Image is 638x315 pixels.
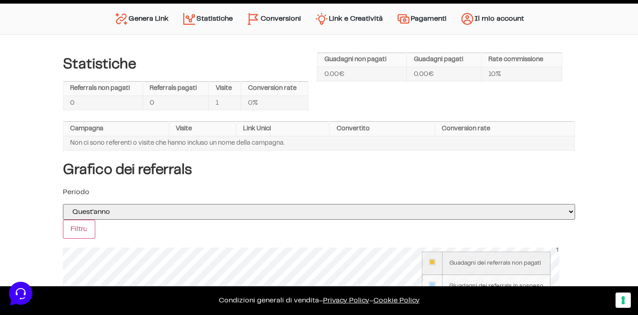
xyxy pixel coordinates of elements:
p: Aiuto [138,245,151,253]
img: stats.svg [182,12,196,26]
td: Giuadagni dei referrals in sospeso [443,275,550,298]
img: dark [14,50,32,68]
td: 0.00€ [317,67,407,81]
h4: Grafico dei referrals [63,162,575,178]
td: 0% [241,96,308,110]
img: conversion-2.svg [246,12,261,26]
button: Messaggi [62,232,118,253]
img: generate-link.svg [114,12,128,26]
h2: Ciao da Marketers 👋 [7,7,151,22]
p: Periodo [63,187,575,198]
iframe: Customerly Messenger Launcher [7,280,34,307]
input: Cerca un articolo... [20,131,147,140]
th: Referrals pagati [143,82,209,96]
nav: Menu principale [107,4,531,34]
td: 0 [143,96,209,110]
button: Aiuto [117,232,173,253]
td: 10% [481,67,562,81]
a: Genera Link [107,8,175,30]
p: Home [27,245,42,253]
a: Link e Creatività [308,8,390,30]
th: Conversion rate [435,122,575,136]
th: Visite [208,82,241,96]
img: payments.svg [396,12,411,26]
img: creativity.svg [315,12,329,26]
button: Le tue preferenze relative al consenso per le tecnologie di tracciamento [616,293,631,308]
th: Campagna [63,122,169,136]
a: Condizioni generali di vendita [219,297,319,304]
th: Link Unici [236,122,329,136]
a: Privacy Policy [323,297,369,304]
h4: Statistiche [63,56,309,72]
td: 0.00€ [407,67,481,81]
td: Non ci sono referenti o visite che hanno incluso un nome della campagna. [63,136,575,151]
th: Visite [169,122,236,136]
button: Home [7,232,62,253]
a: Statistiche [175,8,239,30]
img: account.svg [460,12,474,26]
th: Guadagni non pagati [317,53,407,67]
input: Filtro [63,220,95,239]
a: Apri Centro Assistenza [96,111,165,119]
th: Rate commissione [481,53,562,67]
span: Le tue conversazioni [14,36,76,43]
p: Messaggi [78,245,102,253]
span: Inizia una conversazione [58,81,133,88]
div: 1 [556,245,559,254]
span: Cookie Policy [373,297,420,304]
img: dark [43,50,61,68]
td: Guadagni dei referrals non pagati [443,252,550,275]
th: Referrals non pagati [63,82,143,96]
td: 0 [63,96,143,110]
a: Il mio account [453,8,531,30]
img: dark [29,50,47,68]
td: 1 [208,96,241,110]
th: Conversion rate [241,82,308,96]
span: Trova una risposta [14,111,70,119]
button: Inizia una conversazione [14,75,165,93]
th: Convertito [329,122,435,136]
a: Pagamenti [390,8,453,30]
p: – – [9,295,629,306]
a: Conversioni [239,8,308,30]
th: Guadagni pagati [407,53,481,67]
select: selected='selected' [63,204,575,220]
